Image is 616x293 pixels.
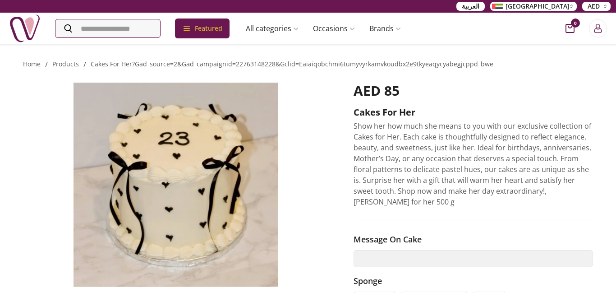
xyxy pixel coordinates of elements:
span: 0 [571,19,580,28]
span: AED 85 [354,81,400,100]
input: Search [55,19,160,37]
a: Brands [362,19,408,37]
a: Home [23,60,41,68]
a: All categories [239,19,306,37]
a: cakes for her?gad_source=2&gad_campaignid=22763148228&gclid=eaiaiqobchmi6tumyvyrkamvkoudbx2e9tkye... [91,60,493,68]
img: Arabic_dztd3n.png [492,4,503,9]
div: Featured [175,19,230,38]
button: cart-button [565,24,575,33]
li: / [45,59,48,70]
span: [GEOGRAPHIC_DATA] [506,2,570,11]
h3: Message on cake [354,233,593,246]
span: العربية [462,2,479,11]
img: Cakes for her [23,83,328,287]
img: Nigwa-uae-gifts [9,13,41,44]
p: Show her how much she means to you with our exclusive collection of Cakes for Her. Each cake is t... [354,121,593,207]
a: Occasions [306,19,362,37]
h2: Cakes for her [354,106,593,119]
button: AED [582,2,611,11]
li: / [83,59,86,70]
button: [GEOGRAPHIC_DATA] [490,2,577,11]
a: products [52,60,79,68]
button: Login [589,19,607,37]
h3: Sponge [354,274,593,287]
span: AED [588,2,600,11]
